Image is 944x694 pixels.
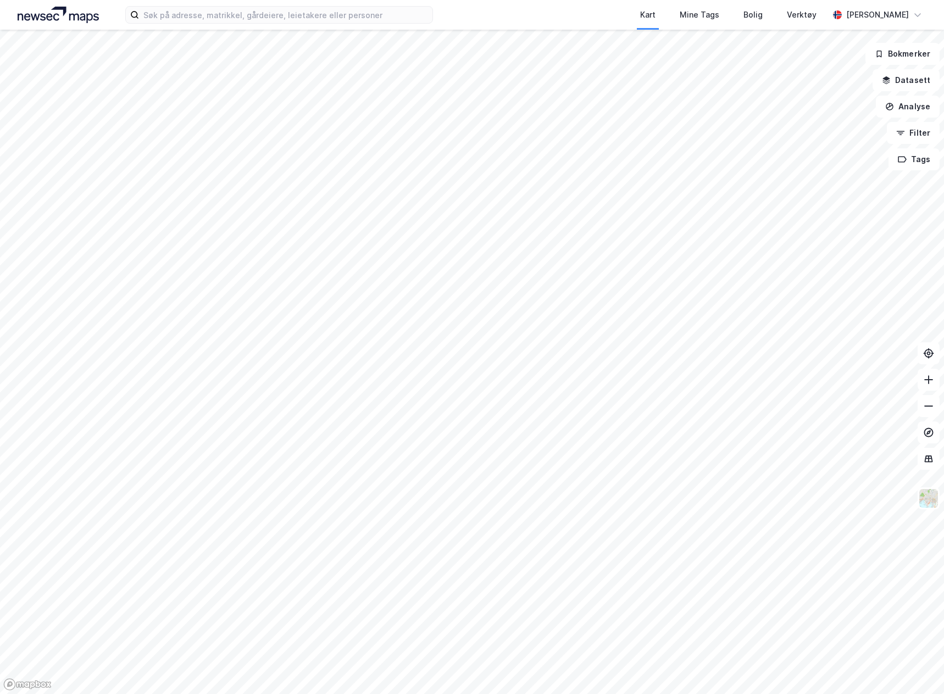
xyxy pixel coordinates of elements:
[680,8,719,21] div: Mine Tags
[846,8,909,21] div: [PERSON_NAME]
[18,7,99,23] img: logo.a4113a55bc3d86da70a041830d287a7e.svg
[743,8,763,21] div: Bolig
[787,8,817,21] div: Verktøy
[889,641,944,694] iframe: Chat Widget
[139,7,432,23] input: Søk på adresse, matrikkel, gårdeiere, leietakere eller personer
[640,8,656,21] div: Kart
